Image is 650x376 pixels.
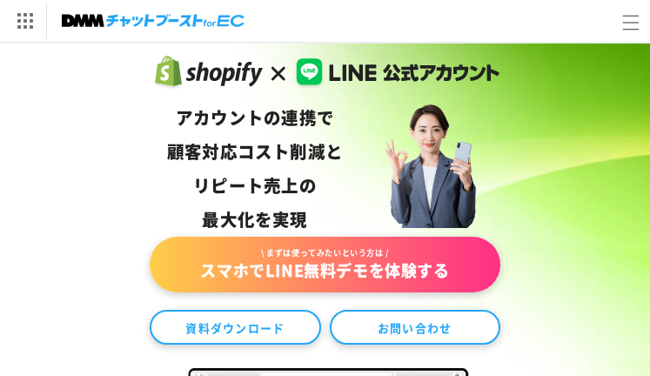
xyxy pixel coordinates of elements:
[330,310,500,345] a: お問い合わせ
[167,247,482,259] span: \ まずは使ってみたいという方は /
[150,237,499,293] a: \ まずは使ってみたいという方は /スマホでLINE無料デモを体験する
[3,3,46,39] img: サービス
[612,3,650,42] summary: メニュー
[150,310,320,345] a: 資料ダウンロード
[62,9,245,33] img: チャットブーストforEC
[167,101,343,237] div: アカウントの連携で 顧客対応コスト削減と リピート売上の 最大化を実現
